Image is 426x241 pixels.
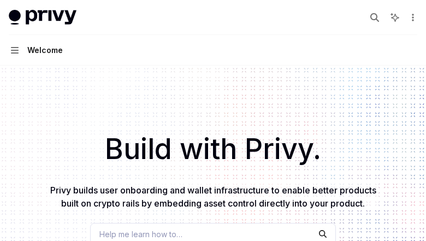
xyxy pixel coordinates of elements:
h1: Build with Privy. [17,128,409,171]
div: Welcome [27,44,63,57]
span: Help me learn how to… [99,228,182,240]
img: light logo [9,10,76,25]
span: Privy builds user onboarding and wallet infrastructure to enable better products built on crypto ... [50,185,376,209]
button: More actions [406,10,417,25]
